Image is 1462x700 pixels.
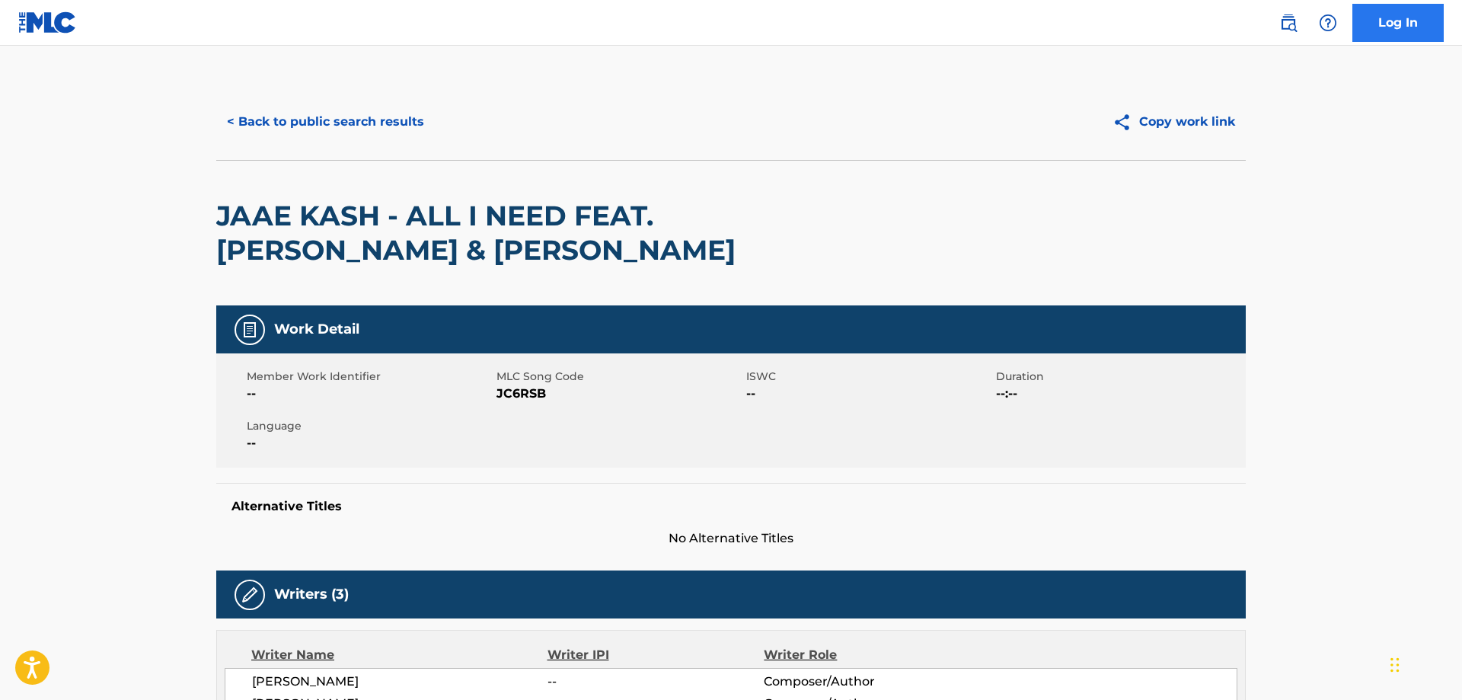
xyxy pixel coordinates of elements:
span: Member Work Identifier [247,369,493,385]
span: -- [547,673,764,691]
div: Help [1313,8,1343,38]
h5: Work Detail [274,321,359,338]
span: Language [247,418,493,434]
iframe: Chat Widget [1386,627,1462,700]
span: Composer/Author [764,673,961,691]
h5: Writers (3) [274,586,349,603]
div: Writer IPI [547,646,765,664]
span: MLC Song Code [496,369,742,385]
div: Writer Role [764,646,961,664]
div: Drag [1390,642,1400,688]
div: Writer Name [251,646,547,664]
h2: JAAE KASH - ALL I NEED FEAT. [PERSON_NAME] & [PERSON_NAME] [216,199,834,267]
img: search [1279,14,1298,32]
span: --:-- [996,385,1242,403]
span: Duration [996,369,1242,385]
span: -- [247,434,493,452]
button: Copy work link [1102,103,1246,141]
a: Public Search [1273,8,1304,38]
span: -- [247,385,493,403]
span: -- [746,385,992,403]
a: Log In [1352,4,1444,42]
img: MLC Logo [18,11,77,34]
span: [PERSON_NAME] [252,673,547,691]
img: help [1319,14,1337,32]
h5: Alternative Titles [231,499,1231,514]
img: Copy work link [1112,113,1139,132]
button: < Back to public search results [216,103,435,141]
img: Work Detail [241,321,259,339]
span: JC6RSB [496,385,742,403]
img: Writers [241,586,259,604]
span: ISWC [746,369,992,385]
span: No Alternative Titles [216,529,1246,548]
